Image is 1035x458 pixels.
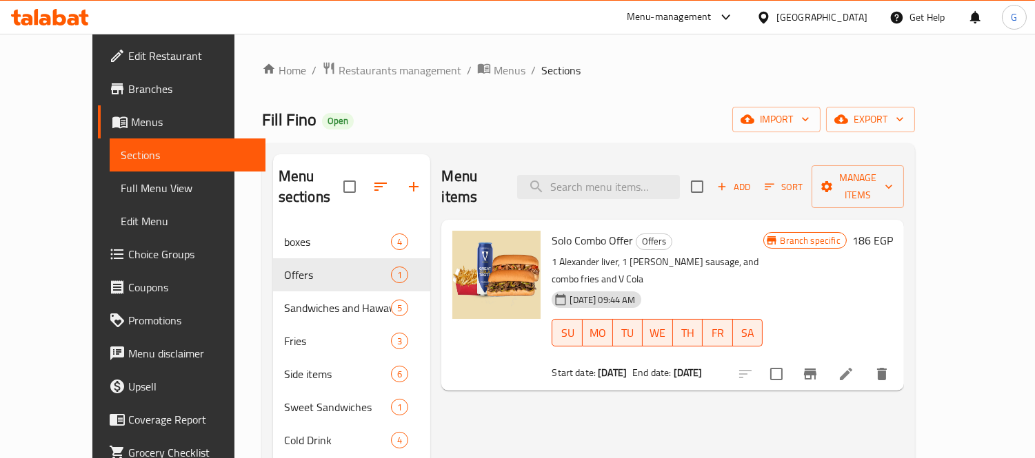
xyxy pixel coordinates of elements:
div: boxes4 [273,225,431,258]
span: Choice Groups [128,246,254,262]
a: Promotions [98,304,265,337]
span: Upsell [128,378,254,395]
span: Offers [636,233,672,249]
span: Branches [128,81,254,97]
button: MO [583,319,613,346]
span: Cold Drink [284,432,392,448]
b: [DATE] [598,364,627,382]
a: Restaurants management [322,61,461,79]
a: Edit Menu [110,205,265,238]
button: TU [613,319,643,346]
div: Offers [284,267,392,283]
span: TH [679,323,698,343]
span: 1 [392,401,408,414]
span: Add item [712,176,756,198]
li: / [531,62,536,79]
span: Sections [541,62,581,79]
span: 1 [392,269,408,282]
div: Sandwiches and Hawawshi [284,300,392,316]
div: items [391,267,408,283]
span: 6 [392,368,408,381]
span: Menus [494,62,525,79]
a: Coverage Report [98,403,265,436]
span: TU [619,323,638,343]
span: Promotions [128,312,254,329]
input: search [517,175,680,199]
div: [GEOGRAPHIC_DATA] [776,10,867,25]
span: Branch specific [775,234,846,247]
span: Fill Fino [262,104,316,135]
a: Choice Groups [98,238,265,271]
span: G [1011,10,1017,25]
div: items [391,333,408,349]
span: Menu disclaimer [128,345,254,362]
h2: Menu items [441,166,500,207]
span: Edit Restaurant [128,48,254,64]
button: SA [733,319,763,346]
li: / [312,62,316,79]
span: Restaurants management [339,62,461,79]
button: TH [673,319,703,346]
div: Sweet Sandwiches1 [273,391,431,424]
button: Manage items [812,165,904,208]
img: Solo Combo Offer [452,231,541,319]
div: items [391,432,408,448]
span: Sort [765,179,803,195]
a: Menus [98,105,265,138]
span: Coverage Report [128,411,254,428]
span: import [743,111,810,128]
a: Branches [98,72,265,105]
div: items [391,233,408,250]
a: Menus [477,61,525,79]
button: delete [865,357,898,391]
button: FR [703,319,733,346]
a: Sections [110,138,265,171]
span: 5 [392,302,408,315]
span: WE [648,323,667,343]
button: Branch-specific-item [794,357,827,391]
span: FR [708,323,727,343]
div: Menu-management [627,9,712,25]
span: Side items [284,366,392,382]
a: Edit menu item [838,366,854,382]
button: import [732,107,821,132]
span: Solo Combo Offer [552,230,633,251]
span: Sort items [756,176,812,198]
span: 4 [392,236,408,249]
h6: 186 EGP [852,231,893,250]
button: Add section [397,170,430,203]
button: WE [643,319,673,346]
span: 4 [392,434,408,447]
div: items [391,399,408,415]
nav: breadcrumb [262,61,915,79]
span: 3 [392,335,408,348]
button: Add [712,176,756,198]
a: Edit Restaurant [98,39,265,72]
div: Fries3 [273,324,431,357]
span: Coupons [128,279,254,295]
div: Cold Drink4 [273,424,431,457]
span: export [837,111,904,128]
a: Coupons [98,271,265,304]
span: Menus [131,114,254,130]
h2: Menu sections [279,166,344,207]
span: Select to update [762,360,791,388]
span: Manage items [823,169,893,204]
span: Add [715,179,752,195]
span: Edit Menu [121,213,254,229]
div: Offers1 [273,258,431,291]
span: boxes [284,233,392,250]
span: Full Menu View [121,180,254,196]
span: Fries [284,333,392,349]
span: Sweet Sandwiches [284,399,392,415]
a: Menu disclaimer [98,337,265,370]
span: Open [322,115,354,127]
div: Sandwiches and Hawawshi5 [273,291,431,324]
span: End date: [632,364,671,382]
div: items [391,300,408,316]
a: Full Menu View [110,171,265,205]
